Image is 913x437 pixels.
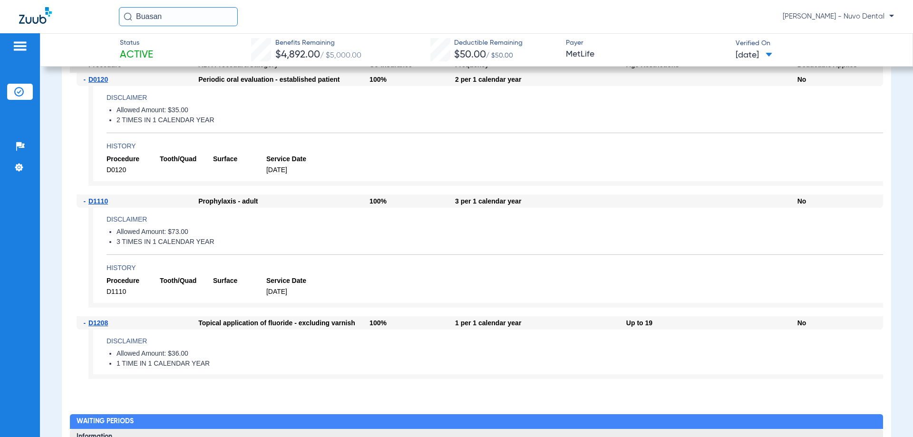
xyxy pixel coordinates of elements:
[454,50,486,60] span: $50.00
[160,276,213,285] span: Tooth/Quad
[120,49,153,62] span: Active
[275,50,320,60] span: $4,892.00
[160,155,213,164] span: Tooth/Quad
[117,359,883,368] li: 1 TIME IN 1 CALENDAR YEAR
[455,194,626,208] div: 3 per 1 calendar year
[626,316,797,330] div: Up to 19
[198,73,369,86] div: Periodic oral evaluation - established patient
[88,197,108,205] span: D1110
[107,287,160,296] span: D1110
[88,319,108,327] span: D1208
[83,194,88,208] span: -
[865,391,913,437] iframe: Chat Widget
[107,93,883,103] h4: Disclaimer
[266,287,320,296] span: [DATE]
[266,165,320,175] span: [DATE]
[369,316,455,330] div: 100%
[455,73,626,86] div: 2 per 1 calendar year
[320,52,361,59] span: / $5,000.00
[119,7,238,26] input: Search for patients
[783,12,894,21] span: [PERSON_NAME] - Nuvo Dental
[797,316,883,330] div: No
[19,7,52,24] img: Zuub Logo
[117,238,883,246] li: 3 TIMES IN 1 CALENDAR YEAR
[120,38,153,48] span: Status
[566,38,728,48] span: Payer
[266,276,320,285] span: Service Date
[70,414,883,429] h2: Waiting Periods
[797,194,883,208] div: No
[213,276,266,285] span: Surface
[83,316,88,330] span: -
[117,350,883,358] li: Allowed Amount: $36.00
[107,336,883,346] h4: Disclaimer
[486,52,513,59] span: / $50.00
[117,106,883,115] li: Allowed Amount: $35.00
[455,316,626,330] div: 1 per 1 calendar year
[198,194,369,208] div: Prophylaxis - adult
[736,49,772,61] span: [DATE]
[736,39,897,49] span: Verified On
[266,155,320,164] span: Service Date
[107,263,883,273] h4: History
[107,141,883,151] h4: History
[107,214,883,224] h4: Disclaimer
[107,165,160,175] span: D0120
[198,316,369,330] div: Topical application of fluoride - excluding varnish
[117,116,883,125] li: 2 TIMES IN 1 CALENDAR YEAR
[275,38,361,48] span: Benefits Remaining
[369,73,455,86] div: 100%
[12,40,28,52] img: hamburger-icon
[117,228,883,236] li: Allowed Amount: $73.00
[107,276,160,285] span: Procedure
[213,155,266,164] span: Surface
[124,12,132,21] img: Search Icon
[566,49,728,60] span: MetLife
[83,73,88,86] span: -
[454,38,523,48] span: Deductible Remaining
[88,76,108,83] span: D0120
[797,73,883,86] div: No
[107,155,160,164] span: Procedure
[369,194,455,208] div: 100%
